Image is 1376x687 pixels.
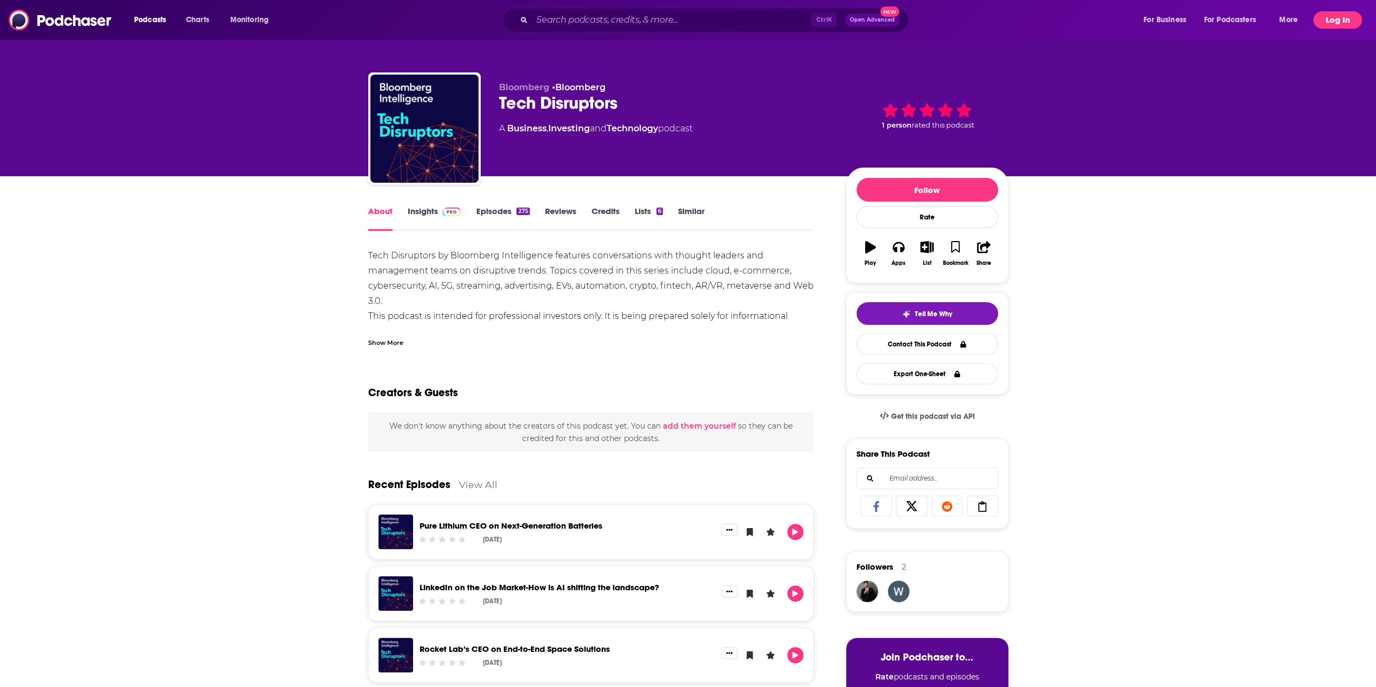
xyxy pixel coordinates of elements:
a: Copy Link [967,496,998,516]
div: Community Rating: 0 out of 5 [417,597,467,605]
li: podcasts and episodes [857,672,998,682]
input: Email address... [866,468,989,489]
button: List [913,234,941,273]
button: Play [787,524,803,540]
img: LinkedIn on the Job Market-How is AI shifting the landscape? [378,576,413,611]
div: Community Rating: 0 out of 5 [417,658,467,666]
button: open menu [1136,11,1200,29]
img: Rocket Lab’s CEO on End-to-End Space Solutions [378,638,413,672]
button: open menu [1197,11,1272,29]
button: open menu [223,11,283,29]
h3: Share This Podcast [856,449,930,459]
a: Bloomberg [555,82,606,92]
span: Charts [186,12,209,28]
a: Share on X/Twitter [896,496,927,516]
strong: Rate [875,672,894,682]
h2: Creators & Guests [368,386,458,399]
h3: Join Podchaser to... [857,651,998,663]
button: Apps [885,234,913,273]
button: Bookmark Episode [742,647,758,663]
button: open menu [127,11,180,29]
img: tell me why sparkle [902,310,910,318]
div: Rate [856,206,998,228]
span: We don't know anything about the creators of this podcast yet . You can so they can be credited f... [389,421,793,443]
a: InsightsPodchaser Pro [408,206,461,231]
div: Search podcasts, credits, & more... [513,8,919,32]
button: Show More Button [721,647,737,659]
a: View All [459,479,497,490]
div: Tech Disruptors by Bloomberg Intelligence features conversations with thought leaders and managem... [368,248,814,339]
span: Tell Me Why [915,310,952,318]
a: About [368,206,393,231]
button: Play [787,647,803,663]
div: 1 personrated this podcast [846,82,1008,149]
div: [DATE] [483,659,502,666]
button: Follow [856,178,998,202]
input: Search podcasts, credits, & more... [532,11,811,29]
button: Play [787,585,803,602]
div: Community Rating: 0 out of 5 [417,535,467,543]
div: Apps [892,260,906,266]
a: Technology [607,123,658,134]
button: Show More Button [721,585,737,597]
a: Pure Lithium CEO on Next-Generation Batteries [420,521,602,531]
span: , [547,123,548,134]
a: Reviews [545,206,576,231]
span: Get this podcast via API [890,412,974,421]
span: 1 person [882,121,912,129]
span: Followers [856,562,893,572]
a: Contact This Podcast [856,334,998,355]
a: Get this podcast via API [871,403,983,430]
a: Tech Disruptors [370,75,478,183]
div: [DATE] [483,597,502,605]
button: add them yourself [663,422,736,430]
a: Share on Reddit [932,496,963,516]
button: Log In [1313,11,1362,29]
span: Ctrl K [811,13,836,27]
button: Share [969,234,998,273]
button: Leave a Rating [762,585,779,602]
a: Lists6 [635,206,663,231]
img: Podchaser - Follow, Share and Rate Podcasts [9,10,112,30]
button: tell me why sparkleTell Me Why [856,302,998,325]
span: For Podcasters [1204,12,1256,28]
span: Open Advanced [850,17,895,23]
div: Play [865,260,876,266]
a: Share on Facebook [861,496,892,516]
a: Recent Episodes [368,478,450,491]
button: Bookmark Episode [742,585,758,602]
span: Monitoring [230,12,269,28]
img: JohirMia [856,581,878,602]
img: weedloversusa [888,581,909,602]
div: List [923,260,932,266]
button: Show More Button [721,524,737,536]
span: and [590,123,607,134]
span: rated this podcast [912,121,974,129]
button: Leave a Rating [762,647,779,663]
span: Bloomberg [499,82,549,92]
div: 6 [656,208,663,215]
div: 275 [516,208,529,215]
img: Pure Lithium CEO on Next-Generation Batteries [378,515,413,549]
span: For Business [1144,12,1186,28]
a: Credits [591,206,620,231]
div: Share [976,260,991,266]
a: Charts [179,11,216,29]
button: Bookmark [941,234,969,273]
a: Business [507,123,547,134]
button: Play [856,234,885,273]
button: Export One-Sheet [856,363,998,384]
button: Open AdvancedNew [845,14,900,26]
div: [DATE] [483,536,502,543]
span: New [880,6,900,17]
img: Podchaser Pro [442,208,461,216]
div: A podcast [499,122,693,135]
button: open menu [1272,11,1311,29]
span: • [552,82,606,92]
span: Podcasts [134,12,166,28]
